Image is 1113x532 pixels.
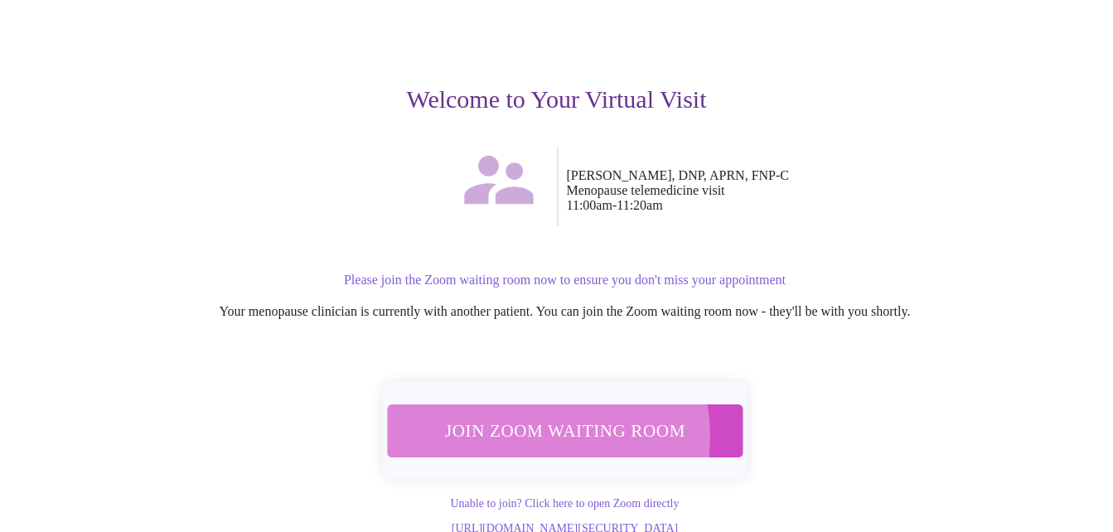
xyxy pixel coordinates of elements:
[450,497,679,510] a: Unable to join? Click here to open Zoom directly
[63,304,1067,319] p: Your menopause clinician is currently with another patient. You can join the Zoom waiting room no...
[567,168,1067,213] p: [PERSON_NAME], DNP, APRN, FNP-C Menopause telemedicine visit 11:00am - 11:20am
[63,273,1067,288] p: Please join the Zoom waiting room now to ensure you don't miss your appointment
[387,404,743,457] button: Join Zoom Waiting Room
[46,85,1067,114] h3: Welcome to Your Virtual Visit
[409,415,721,446] span: Join Zoom Waiting Room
